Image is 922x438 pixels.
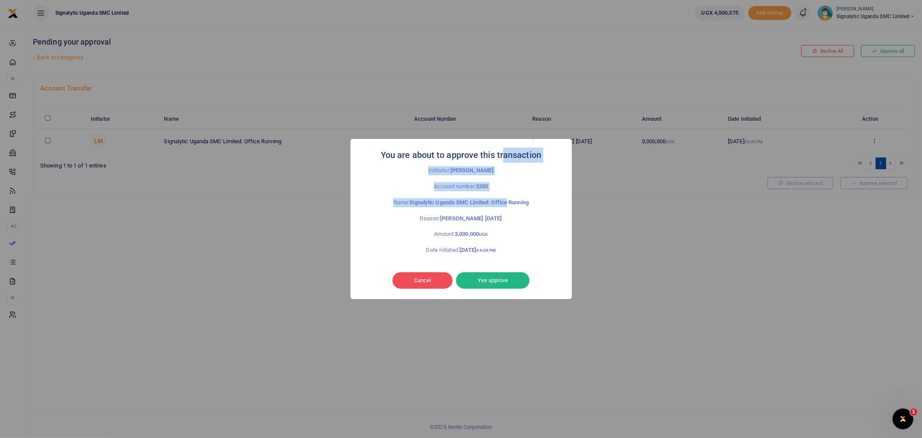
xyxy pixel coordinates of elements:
strong: Signalytic Uganda SMC Limited: Office Running [410,199,529,206]
small: UGX [479,232,488,237]
strong: [PERSON_NAME] [DATE] [440,215,502,222]
p: Date Initated: [370,246,553,255]
iframe: Intercom live chat [893,409,913,429]
strong: 3285 [476,183,488,190]
button: Yes approve [456,272,530,289]
p: Inititator: [370,166,553,175]
strong: 3,000,000 [455,231,488,237]
small: 04:09 PM [477,248,496,253]
p: Name: [370,198,553,207]
h2: You are about to approve this transaction [381,148,541,163]
p: Reason: [370,214,553,223]
strong: [DATE] [459,247,496,253]
p: Account number: [370,182,553,191]
p: Amount: [370,230,553,239]
button: Cancel [392,272,453,289]
strong: [PERSON_NAME] [450,167,494,174]
span: 1 [910,409,917,415]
